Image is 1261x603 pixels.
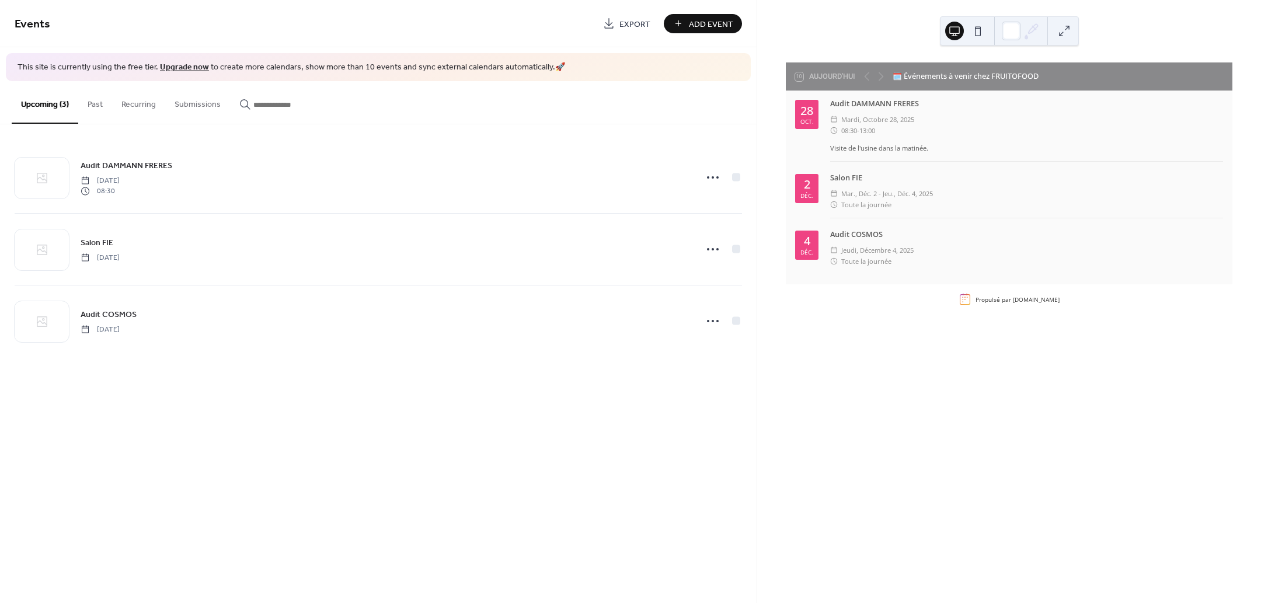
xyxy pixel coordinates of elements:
[165,81,230,123] button: Submissions
[804,235,810,247] div: 4
[857,125,859,136] span: -
[893,71,1039,82] div: 🗓️ Événements à venir chez FRUITOFOOD
[830,144,1223,154] div: Visite de l'usine dans la matinée.
[830,125,838,136] div: ​
[841,114,914,125] span: mardi, octobre 28, 2025
[841,199,891,210] span: Toute la journée
[1013,295,1060,304] a: [DOMAIN_NAME]
[81,308,137,320] span: Audit COSMOS
[81,175,120,186] span: [DATE]
[976,295,1060,304] div: Propulsé par
[619,18,650,30] span: Export
[15,13,50,36] span: Events
[804,179,810,190] div: 2
[81,252,120,263] span: [DATE]
[841,188,933,199] span: mar., déc. 2 - jeu., déc. 4, 2025
[841,245,914,256] span: jeudi, décembre 4, 2025
[800,105,813,117] div: 28
[800,118,814,124] div: oct.
[81,324,120,334] span: [DATE]
[81,186,120,197] span: 08:30
[800,249,813,255] div: déc.
[830,256,838,267] div: ​
[841,125,857,136] span: 08:30
[81,236,113,249] a: Salon FIE
[112,81,165,123] button: Recurring
[81,308,137,321] a: Audit COSMOS
[160,60,209,75] a: Upgrade now
[689,18,733,30] span: Add Event
[800,193,813,198] div: déc.
[81,159,172,172] a: Audit DAMMANN FRERES
[78,81,112,123] button: Past
[830,188,838,199] div: ​
[830,229,1223,240] div: Audit COSMOS
[18,62,565,74] span: This site is currently using the free tier. to create more calendars, show more than 10 events an...
[859,125,875,136] span: 13:00
[830,114,838,125] div: ​
[594,14,659,33] a: Export
[830,245,838,256] div: ​
[664,14,742,33] button: Add Event
[830,199,838,210] div: ​
[830,98,1223,109] div: Audit DAMMANN FRERES
[841,256,891,267] span: Toute la journée
[830,172,1223,183] div: Salon FIE
[12,81,78,124] button: Upcoming (3)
